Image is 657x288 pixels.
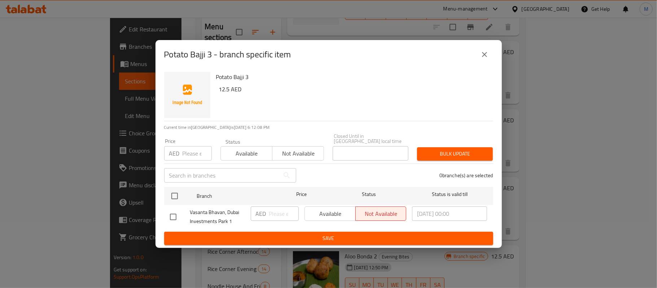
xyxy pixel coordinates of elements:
[277,190,325,199] span: Price
[269,206,299,221] input: Please enter price
[275,148,321,159] span: Not available
[331,190,406,199] span: Status
[164,168,280,183] input: Search in branches
[256,209,266,218] p: AED
[190,208,245,226] span: Vasanta Bhavan, Dubai Investments Park 1
[197,192,272,201] span: Branch
[170,234,487,243] span: Save
[417,147,493,161] button: Bulk update
[216,72,487,82] h6: Potato Bajji 3
[272,146,324,161] button: Not available
[220,146,272,161] button: Available
[476,46,493,63] button: close
[439,172,493,179] p: 0 branche(s) are selected
[164,232,493,245] button: Save
[164,49,291,60] h2: Potato Bajji 3 - branch specific item
[164,124,493,131] p: Current time in [GEOGRAPHIC_DATA] is [DATE] 6:12:08 PM
[169,149,180,158] p: AED
[423,149,487,158] span: Bulk update
[183,146,212,161] input: Please enter price
[164,72,210,118] img: Potato Bajji 3
[412,190,487,199] span: Status is valid till
[224,148,270,159] span: Available
[219,84,487,94] h6: 12.5 AED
